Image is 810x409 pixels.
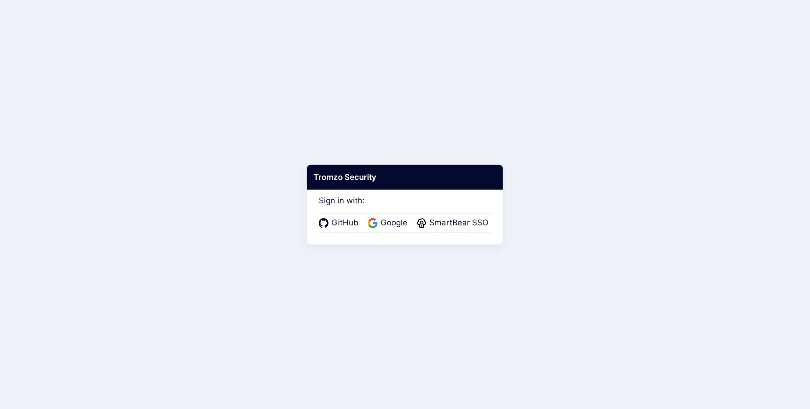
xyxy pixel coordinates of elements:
div: Sign in with: [319,183,491,232]
span: Google [378,217,410,229]
a: SmartBear SSO [417,217,491,229]
span: SmartBear SSO [427,217,491,229]
span: GitHub [329,217,361,229]
div: Tromzo Security [307,164,503,190]
a: GitHub [319,217,361,229]
a: Google [368,217,410,229]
